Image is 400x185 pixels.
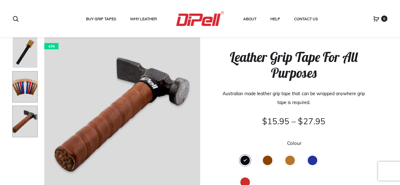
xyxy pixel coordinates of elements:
[287,141,301,145] label: Colour
[219,49,369,81] h1: Leather Grip Tape For All Purposes
[44,43,58,49] span: 43%
[12,36,38,68] img: Dipell-General-Purpose-Black-80x100.jpg
[292,116,296,126] span: –
[12,106,38,137] img: Dipell-Upgrades-BandSample-153-Paul-Osta-80x100.jpg
[262,116,267,126] span: $
[243,15,256,23] a: About
[381,15,387,22] span: 0
[298,116,303,126] span: $
[219,89,369,107] p: Australian made leather grip tape that can be wrapped anywhere grip tape is required.
[270,15,280,23] a: Help
[294,15,318,23] a: Contact Us
[86,15,116,23] a: Buy Grip Tapes
[262,116,289,126] bdi: 15.95
[298,116,325,126] bdi: 27.95
[130,15,157,23] a: Why Leather
[12,71,38,103] img: Dipell-General-Purpose-Mix-80x100.jpg
[373,16,379,22] a: 0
